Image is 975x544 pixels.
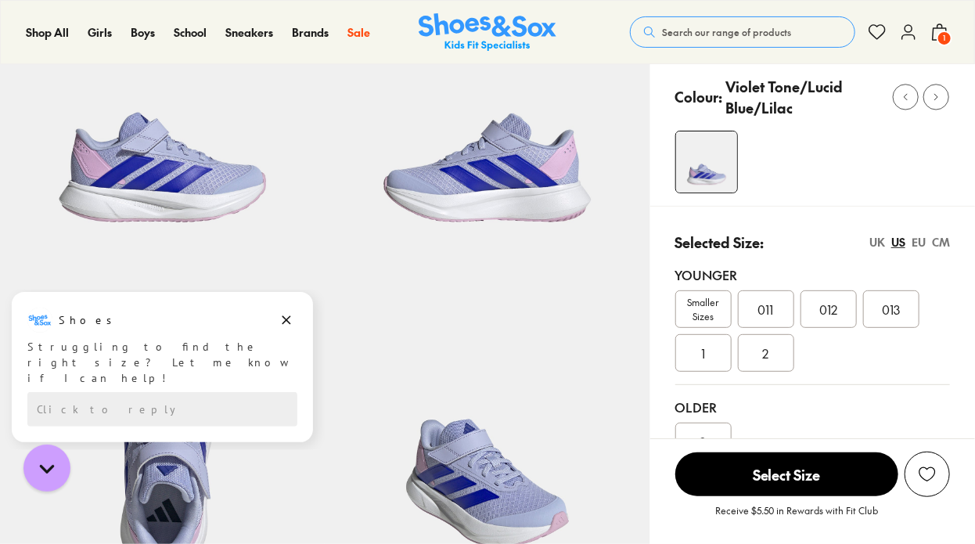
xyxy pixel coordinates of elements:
span: Select Size [675,452,898,496]
a: Girls [88,24,112,41]
button: Search our range of products [630,16,855,48]
div: UK [869,234,885,250]
span: 012 [819,300,837,319]
div: Campaign message [12,2,313,153]
p: Violet Tone/Lucid Blue/Lilac [726,76,881,118]
div: Older [675,398,950,416]
span: Boys [131,24,155,40]
span: 3 [700,432,707,451]
span: Sale [347,24,370,40]
button: Select Size [675,452,898,497]
p: Colour: [675,86,723,107]
span: Search our range of products [662,25,791,39]
a: Boys [131,24,155,41]
div: US [891,234,905,250]
iframe: Gorgias live chat messenger [16,439,78,497]
span: 1 [701,344,705,362]
a: Shop All [26,24,69,41]
span: 013 [882,300,900,319]
span: 011 [758,300,774,319]
a: Sneakers [225,24,273,41]
img: 4-524415_1 [676,131,737,193]
span: School [174,24,207,40]
button: Add to Wishlist [905,452,950,497]
button: 1 [930,15,949,49]
div: CM [932,234,950,250]
div: EU [912,234,926,250]
p: Receive $5.50 in Rewards with Fit Club [715,503,878,531]
h3: Shoes [59,23,121,38]
a: Shoes & Sox [419,13,556,52]
a: Sale [347,24,370,41]
div: Message from Shoes. Struggling to find the right size? Let me know if I can help! [12,18,313,96]
div: Reply to the campaigns [27,103,297,137]
img: SNS_Logo_Responsive.svg [419,13,556,52]
a: School [174,24,207,41]
button: Dismiss campaign [275,20,297,41]
div: Struggling to find the right size? Let me know if I can help! [27,49,297,96]
span: Sneakers [225,24,273,40]
a: Brands [292,24,329,41]
span: 2 [763,344,769,362]
span: Brands [292,24,329,40]
span: Smaller Sizes [676,295,731,323]
span: 1 [937,31,952,46]
div: Younger [675,265,950,284]
img: Shoes logo [27,18,52,43]
span: Shop All [26,24,69,40]
span: Girls [88,24,112,40]
p: Selected Size: [675,232,765,253]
